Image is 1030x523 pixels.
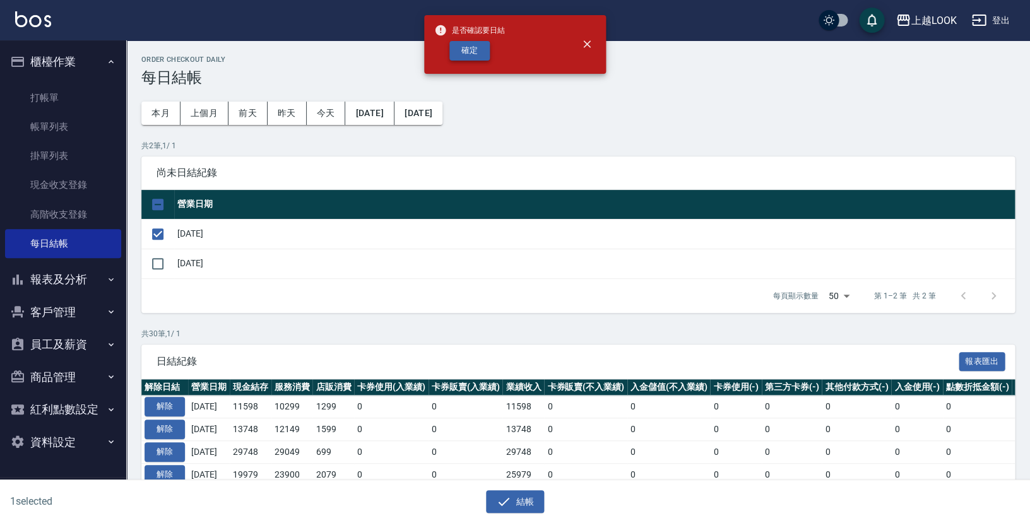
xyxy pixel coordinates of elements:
td: 0 [762,463,822,486]
button: 資料設定 [5,426,121,459]
th: 現金結存 [230,379,271,396]
button: 客戶管理 [5,296,121,329]
a: 高階收支登錄 [5,200,121,229]
td: [DATE] [188,440,230,463]
td: 0 [627,463,711,486]
td: 29748 [502,440,544,463]
td: 0 [943,440,1012,463]
td: 13748 [230,418,271,441]
button: 解除 [145,420,185,439]
td: 0 [354,463,429,486]
th: 服務消費 [271,379,313,396]
button: 上越LOOK [891,8,961,33]
img: Logo [15,11,51,27]
button: save [859,8,884,33]
button: [DATE] [394,102,442,125]
button: 今天 [307,102,346,125]
td: 0 [762,396,822,418]
td: 0 [627,440,711,463]
button: 登出 [966,9,1015,32]
td: 0 [822,396,891,418]
td: [DATE] [188,463,230,486]
a: 報表匯出 [959,355,1005,367]
p: 每頁顯示數量 [773,290,819,302]
span: 是否確認要日結 [434,24,505,37]
td: 0 [822,418,891,441]
td: 29049 [271,440,313,463]
td: 0 [710,396,762,418]
button: 上個月 [181,102,228,125]
button: 紅利點數設定 [5,393,121,426]
td: 0 [710,440,762,463]
a: 帳單列表 [5,112,121,141]
td: 1299 [312,396,354,418]
td: 0 [627,396,711,418]
h2: Order checkout daily [141,56,1015,64]
button: 昨天 [268,102,307,125]
td: 19979 [230,463,271,486]
span: 尚未日結紀錄 [157,167,1000,179]
th: 營業日期 [174,190,1015,220]
button: close [573,30,601,58]
td: [DATE] [188,396,230,418]
button: 解除 [145,397,185,416]
td: 0 [429,396,503,418]
h6: 1 selected [10,493,255,509]
p: 第 1–2 筆 共 2 筆 [874,290,935,302]
td: 0 [891,418,943,441]
td: 0 [762,418,822,441]
button: 櫃檯作業 [5,45,121,78]
th: 卡券使用(-) [710,379,762,396]
th: 營業日期 [188,379,230,396]
td: [DATE] [174,249,1015,278]
th: 其他付款方式(-) [822,379,891,396]
td: 0 [354,418,429,441]
td: [DATE] [188,418,230,441]
th: 第三方卡券(-) [762,379,822,396]
td: 13748 [502,418,544,441]
td: 0 [354,396,429,418]
p: 共 2 筆, 1 / 1 [141,140,1015,151]
button: 商品管理 [5,361,121,394]
td: 0 [822,440,891,463]
button: 員工及薪資 [5,328,121,361]
td: 0 [429,440,503,463]
th: 入金使用(-) [891,379,943,396]
td: 699 [312,440,354,463]
span: 日結紀錄 [157,355,959,368]
td: 0 [822,463,891,486]
th: 解除日結 [141,379,188,396]
td: 10299 [271,396,313,418]
td: 0 [891,463,943,486]
a: 現金收支登錄 [5,170,121,199]
button: 報表匯出 [959,352,1005,372]
td: 0 [429,463,503,486]
td: [DATE] [174,219,1015,249]
td: 0 [354,440,429,463]
td: 0 [943,463,1012,486]
td: 25979 [502,463,544,486]
a: 每日結帳 [5,229,121,258]
td: 0 [710,418,762,441]
th: 卡券販賣(入業績) [429,379,503,396]
td: 23900 [271,463,313,486]
th: 點數折抵金額(-) [943,379,1012,396]
td: 0 [710,463,762,486]
td: 11598 [502,396,544,418]
button: 結帳 [486,490,545,514]
th: 入金儲值(不入業績) [627,379,711,396]
button: 前天 [228,102,268,125]
th: 卡券販賣(不入業績) [544,379,627,396]
div: 50 [824,279,854,313]
td: 0 [429,418,503,441]
th: 店販消費 [312,379,354,396]
td: 0 [943,396,1012,418]
td: 0 [891,440,943,463]
td: 0 [544,418,627,441]
td: 11598 [230,396,271,418]
button: 解除 [145,442,185,462]
td: 29748 [230,440,271,463]
td: 0 [943,418,1012,441]
h3: 每日結帳 [141,69,1015,86]
td: 0 [544,440,627,463]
